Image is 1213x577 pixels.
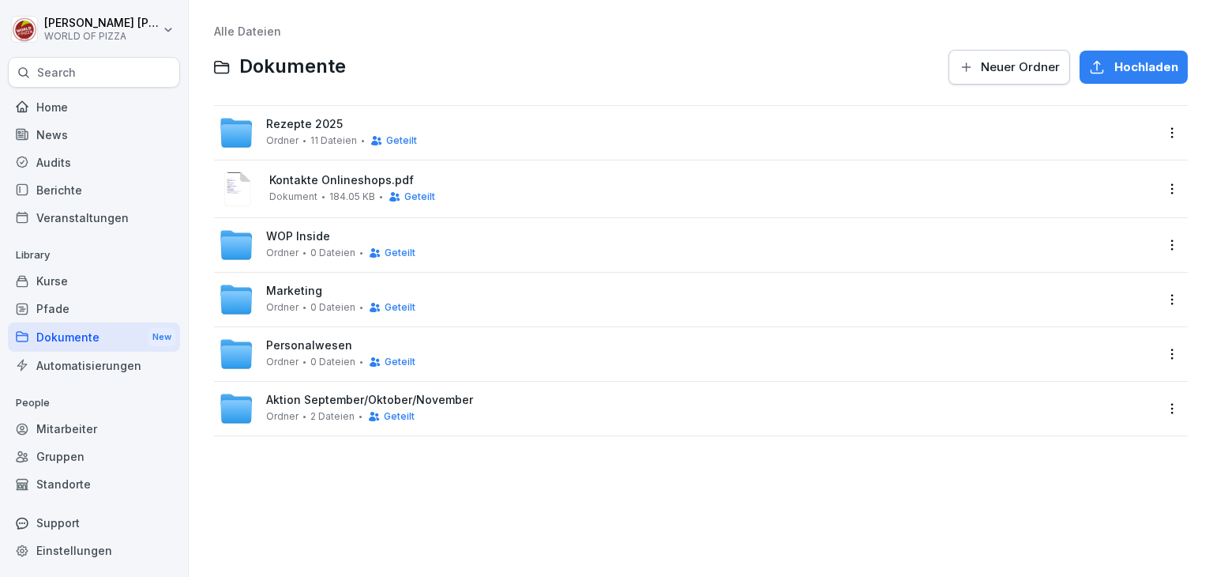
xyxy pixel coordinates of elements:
[266,302,299,313] span: Ordner
[266,394,473,407] span: Aktion September/Oktober/November
[8,267,180,295] a: Kurse
[219,115,1155,150] a: Rezepte 2025Ordner11 DateienGeteilt
[385,302,415,313] span: Geteilt
[44,17,160,30] p: [PERSON_NAME] [PERSON_NAME]
[266,339,352,353] span: Personalwesen
[8,322,180,352] a: DokumenteNew
[8,149,180,176] a: Audits
[8,121,180,149] a: News
[266,247,299,258] span: Ordner
[148,328,175,346] div: New
[385,247,415,258] span: Geteilt
[329,191,375,202] span: 184.05 KB
[948,50,1070,85] button: Neuer Ordner
[981,58,1060,76] span: Neuer Ordner
[219,391,1155,426] a: Aktion September/Oktober/NovemberOrdner2 DateienGeteilt
[8,295,180,322] a: Pfade
[8,93,180,121] a: Home
[8,322,180,352] div: Dokumente
[8,204,180,232] a: Veranstaltungen
[8,176,180,204] a: Berichte
[8,415,180,443] a: Mitarbeiter
[44,31,160,42] p: WORLD OF PIZZA
[8,243,180,268] p: Library
[1080,51,1188,84] button: Hochladen
[219,337,1155,371] a: PersonalwesenOrdner0 DateienGeteilt
[266,356,299,368] span: Ordner
[8,443,180,470] a: Gruppen
[1114,58,1178,76] span: Hochladen
[8,509,180,537] div: Support
[310,247,355,258] span: 0 Dateien
[239,55,346,78] span: Dokumente
[8,352,180,379] a: Automatisierungen
[269,191,317,202] span: Dokument
[266,118,343,131] span: Rezepte 2025
[310,356,355,368] span: 0 Dateien
[404,191,435,202] span: Geteilt
[385,356,415,368] span: Geteilt
[266,135,299,146] span: Ordner
[310,135,357,146] span: 11 Dateien
[384,411,415,422] span: Geteilt
[37,65,76,81] p: Search
[269,174,1155,187] span: Kontakte Onlineshops.pdf
[8,390,180,416] p: People
[8,537,180,564] a: Einstellungen
[219,228,1155,262] a: WOP InsideOrdner0 DateienGeteilt
[8,470,180,498] a: Standorte
[386,135,417,146] span: Geteilt
[219,282,1155,317] a: MarketingOrdner0 DateienGeteilt
[266,411,299,422] span: Ordner
[310,302,355,313] span: 0 Dateien
[266,285,322,298] span: Marketing
[266,230,330,243] span: WOP Inside
[310,411,355,422] span: 2 Dateien
[214,25,281,38] a: Alle Dateien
